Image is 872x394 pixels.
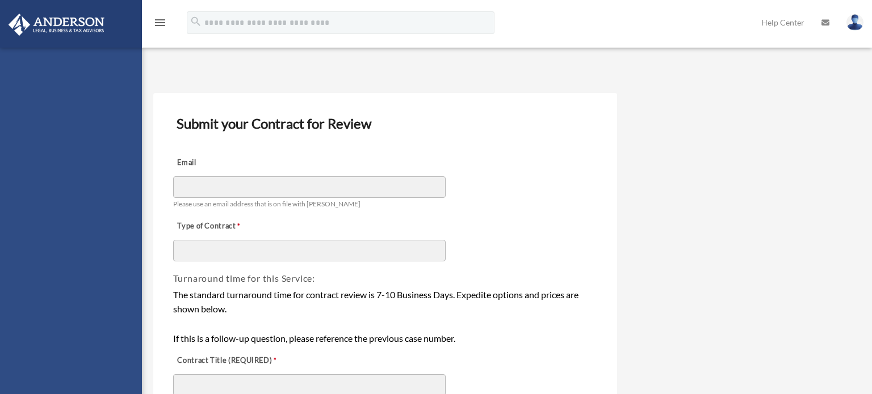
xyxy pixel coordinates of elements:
img: User Pic [846,14,863,31]
span: Turnaround time for this Service: [173,273,315,283]
i: menu [153,16,167,29]
h3: Submit your Contract for Review [172,112,599,135]
div: The standard turnaround time for contract review is 7-10 Business Days. Expedite options and pric... [173,287,598,345]
img: Anderson Advisors Platinum Portal [5,14,108,36]
i: search [190,15,202,28]
label: Type of Contract [173,219,287,235]
span: Please use an email address that is on file with [PERSON_NAME] [173,200,360,208]
label: Email [173,155,287,171]
a: menu [153,20,167,29]
label: Contract Title (REQUIRED) [173,353,287,369]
